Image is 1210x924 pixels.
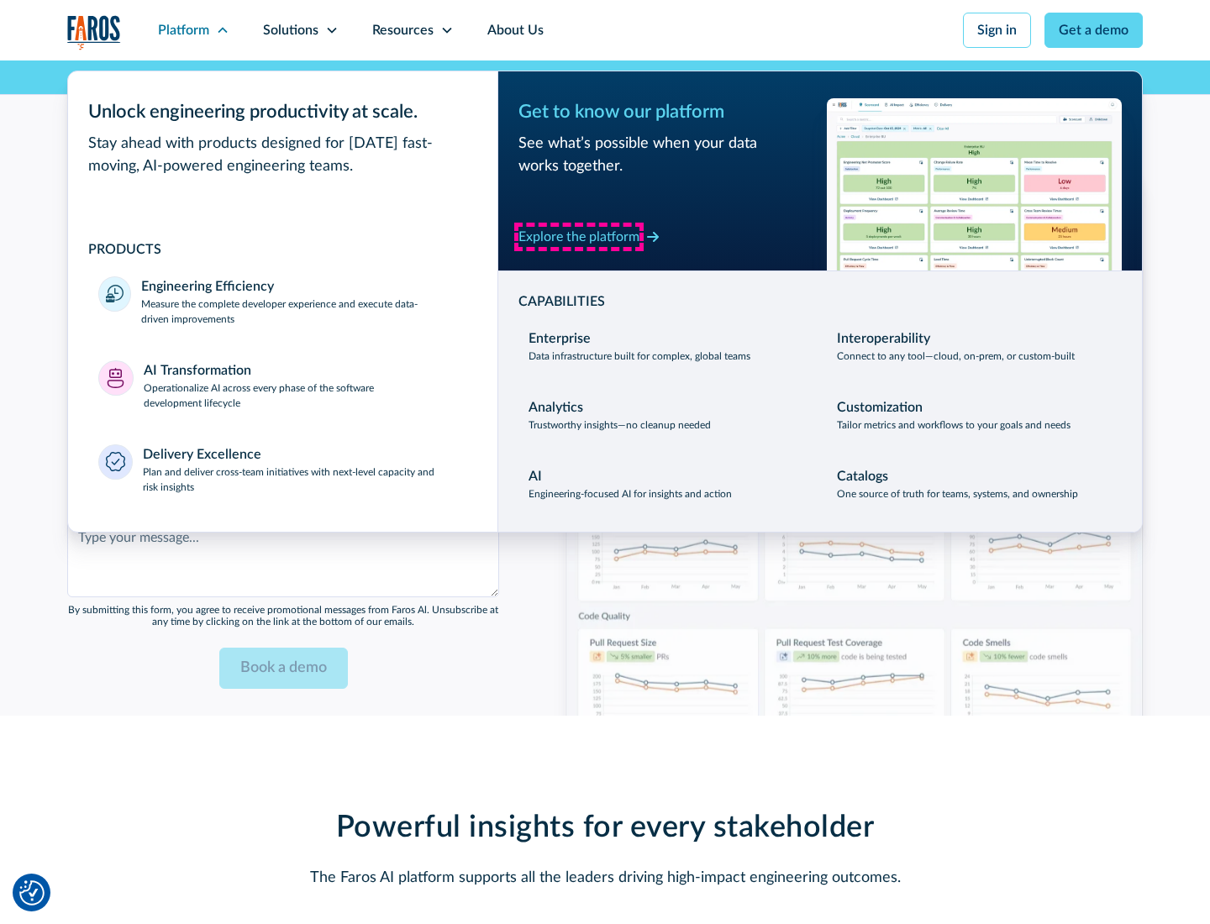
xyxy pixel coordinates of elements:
div: Resources [372,20,434,40]
p: Tailor metrics and workflows to your goals and needs [837,417,1071,433]
div: Delivery Excellence [143,444,261,465]
h2: Powerful insights for every stakeholder [202,810,1008,846]
p: One source of truth for teams, systems, and ownership [837,486,1078,501]
div: Analytics [529,397,583,417]
div: AI Transformation [144,360,251,381]
nav: Platform [67,60,1143,533]
div: Explore the platform [518,227,639,247]
div: Customization [837,397,923,417]
div: Platform [158,20,209,40]
p: Trustworthy insights—no cleanup needed [529,417,711,433]
a: CatalogsOne source of truth for teams, systems, and ownership [827,456,1122,512]
input: Book a demo [219,648,348,689]
p: The Faros AI platform supports all the leaders driving high-impact engineering outcomes. [202,867,1008,890]
div: PRODUCTS [88,239,477,260]
a: Delivery ExcellencePlan and deliver cross-team initiatives with next-level capacity and risk insi... [88,434,477,505]
img: Revisit consent button [19,880,45,906]
div: CAPABILITIES [518,291,1122,312]
a: AIEngineering-focused AI for insights and action [518,456,813,512]
p: Plan and deliver cross-team initiatives with next-level capacity and risk insights [143,465,468,495]
div: Unlock engineering productivity at scale. [88,98,477,126]
div: Interoperability [837,328,930,349]
a: EnterpriseData infrastructure built for complex, global teams [518,318,813,374]
a: Explore the platform [518,223,660,250]
div: Get to know our platform [518,98,813,126]
div: Engineering Efficiency [141,276,274,297]
div: Stay ahead with products designed for [DATE] fast-moving, AI-powered engineering teams. [88,133,477,178]
a: Engineering EfficiencyMeasure the complete developer experience and execute data-driven improvements [88,266,477,337]
img: Workflow productivity trends heatmap chart [827,98,1122,270]
a: home [67,15,121,50]
a: CustomizationTailor metrics and workflows to your goals and needs [827,387,1122,443]
div: See what’s possible when your data works together. [518,133,813,178]
div: Catalogs [837,466,888,486]
div: Enterprise [529,328,591,349]
p: Data infrastructure built for complex, global teams [529,349,750,364]
a: Sign in [963,13,1031,48]
p: Engineering-focused AI for insights and action [529,486,732,501]
a: InteroperabilityConnect to any tool—cloud, on-prem, or custom-built [827,318,1122,374]
p: Connect to any tool—cloud, on-prem, or custom-built [837,349,1075,364]
div: By submitting this form, you agree to receive promotional messages from Faros Al. Unsubscribe at ... [67,604,499,628]
p: Operationalize AI across every phase of the software development lifecycle [144,381,468,411]
a: AnalyticsTrustworthy insights—no cleanup needed [518,387,813,443]
div: AI [529,466,542,486]
div: Solutions [263,20,318,40]
a: AI TransformationOperationalize AI across every phase of the software development lifecycle [88,350,477,421]
a: Get a demo [1044,13,1143,48]
img: Logo of the analytics and reporting company Faros. [67,15,121,50]
p: Measure the complete developer experience and execute data-driven improvements [141,297,467,327]
button: Cookie Settings [19,880,45,906]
